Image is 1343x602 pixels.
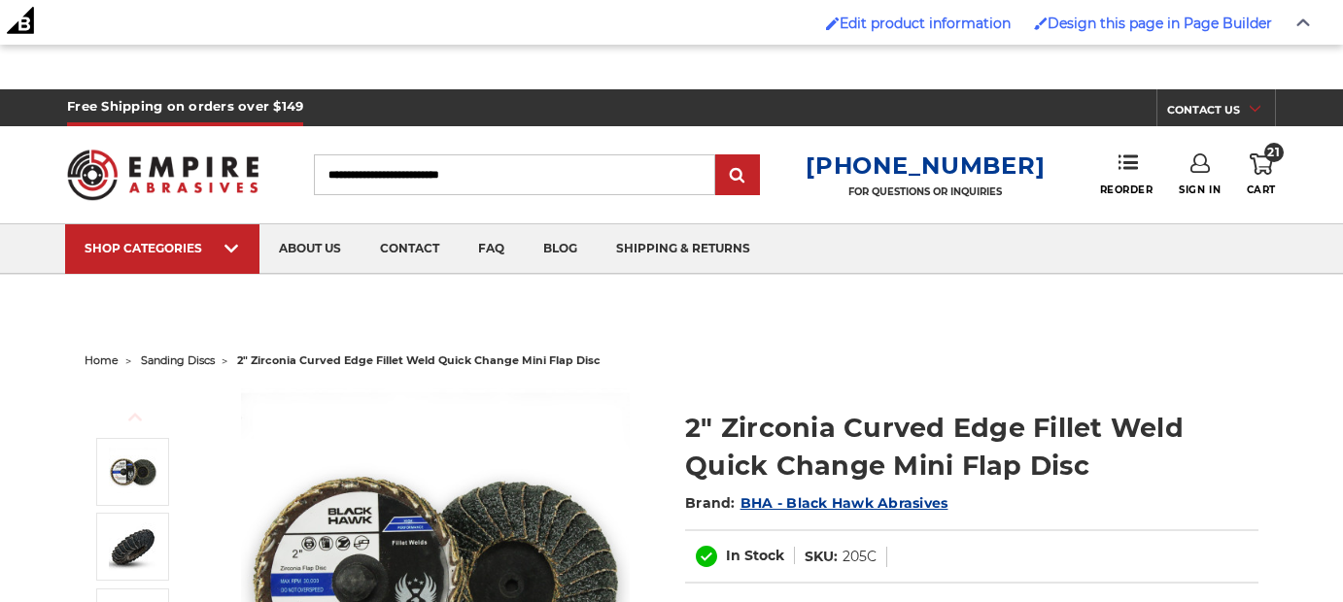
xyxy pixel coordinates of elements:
img: BHA 2 inch mini curved edge quick change flap discs [109,448,157,496]
a: [PHONE_NUMBER] [806,151,1045,180]
a: Enabled brush for product edit Edit product information [816,5,1020,42]
a: faq [459,224,524,274]
a: home [85,353,119,367]
a: about us [259,224,361,274]
img: Close Admin Bar [1296,18,1310,27]
h5: Free Shipping on orders over $149 [67,89,303,126]
a: Reorder [1100,153,1154,195]
span: Brand: [685,494,736,512]
dt: SKU: [805,547,838,567]
a: contact [361,224,459,274]
img: Enabled brush for page builder edit. [1034,17,1048,30]
button: Previous [112,396,158,438]
img: Empire Abrasives [67,137,258,212]
img: Enabled brush for product edit [826,17,840,30]
span: 2" zirconia curved edge fillet weld quick change mini flap disc [237,353,601,367]
span: Edit product information [840,15,1011,32]
span: Cart [1247,184,1276,196]
span: In Stock [726,547,784,564]
a: blog [524,224,597,274]
a: shipping & returns [597,224,770,274]
span: Reorder [1100,184,1154,196]
a: sanding discs [141,353,215,367]
a: Enabled brush for page builder edit. Design this page in Page Builder [1024,5,1282,42]
a: BHA - Black Hawk Abrasives [740,494,948,512]
a: 21 Cart [1247,153,1276,196]
div: SHOP CATEGORIES [85,241,240,255]
span: 21 [1264,143,1284,162]
span: Design this page in Page Builder [1048,15,1272,32]
dd: 205C [843,547,877,567]
p: FOR QUESTIONS OR INQUIRIES [806,185,1045,198]
h1: 2" Zirconia Curved Edge Fillet Weld Quick Change Mini Flap Disc [685,409,1258,485]
span: Sign In [1179,184,1221,196]
input: Submit [718,156,757,195]
img: die grinder fillet weld flap disc [109,522,157,571]
a: CONTACT US [1167,99,1275,126]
